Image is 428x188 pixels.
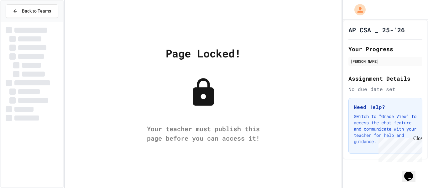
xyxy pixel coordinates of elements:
div: Your teacher must publish this page before you can access it! [141,124,266,143]
div: Chat with us now!Close [3,3,43,40]
iframe: chat widget [376,136,422,162]
div: [PERSON_NAME] [350,58,420,64]
span: Back to Teams [22,8,51,14]
div: My Account [348,3,367,17]
div: Page Locked! [166,45,241,61]
h3: Need Help? [354,103,417,111]
h2: Your Progress [348,45,422,53]
h2: Assignment Details [348,74,422,83]
iframe: chat widget [402,163,422,182]
div: No due date set [348,85,422,93]
p: Switch to "Grade View" to access the chat feature and communicate with your teacher for help and ... [354,113,417,145]
h1: AP CSA _ 25-'26 [348,25,405,34]
button: Back to Teams [6,4,58,18]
